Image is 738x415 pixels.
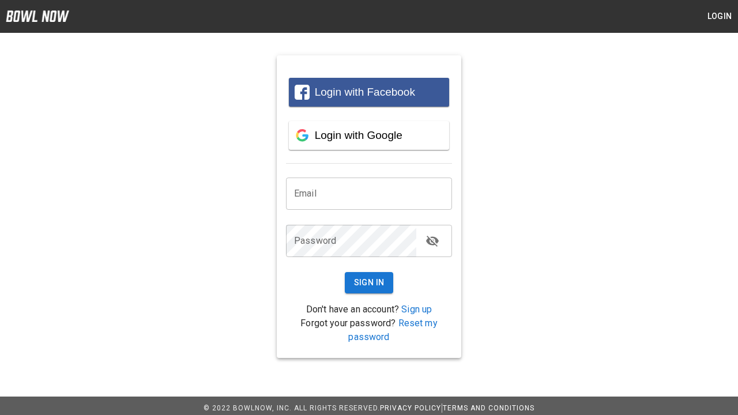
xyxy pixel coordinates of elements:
[204,404,380,412] span: © 2022 BowlNow, Inc. All Rights Reserved.
[286,303,452,316] p: Don't have an account?
[348,318,437,342] a: Reset my password
[345,272,394,293] button: Sign In
[289,121,449,150] button: Login with Google
[6,10,69,22] img: logo
[315,86,415,98] span: Login with Facebook
[401,304,432,315] a: Sign up
[289,78,449,107] button: Login with Facebook
[315,129,402,141] span: Login with Google
[286,316,452,344] p: Forgot your password?
[421,229,444,252] button: toggle password visibility
[701,6,738,27] button: Login
[380,404,441,412] a: Privacy Policy
[443,404,534,412] a: Terms and Conditions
